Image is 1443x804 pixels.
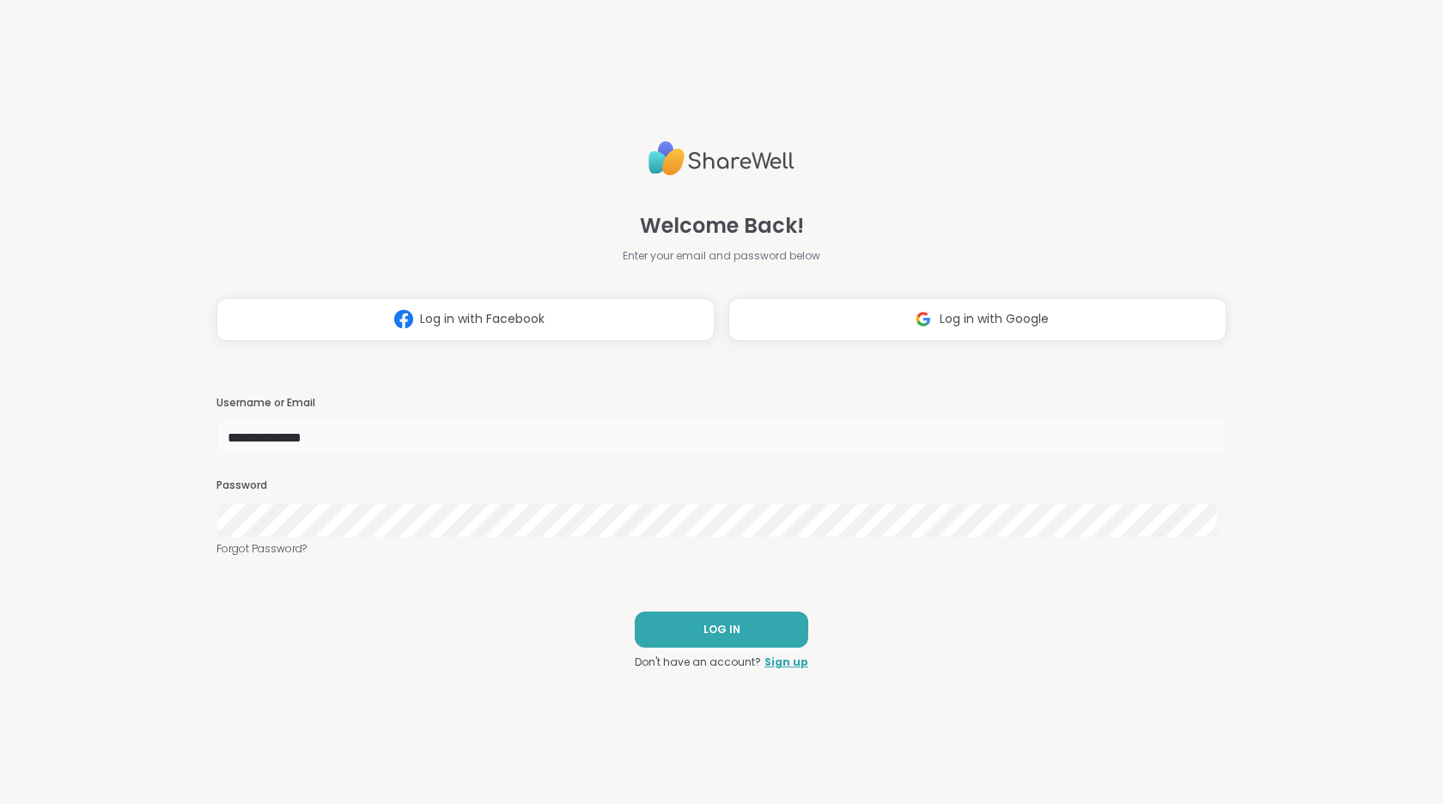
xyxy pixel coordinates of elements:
[216,298,715,341] button: Log in with Facebook
[216,478,1227,493] h3: Password
[216,541,1227,557] a: Forgot Password?
[623,248,820,264] span: Enter your email and password below
[703,622,740,637] span: LOG IN
[907,303,940,335] img: ShareWell Logomark
[764,655,808,670] a: Sign up
[635,612,808,648] button: LOG IN
[640,210,804,241] span: Welcome Back!
[387,303,420,335] img: ShareWell Logomark
[216,396,1227,411] h3: Username or Email
[728,298,1227,341] button: Log in with Google
[648,134,795,183] img: ShareWell Logo
[635,655,761,670] span: Don't have an account?
[420,310,545,328] span: Log in with Facebook
[940,310,1049,328] span: Log in with Google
